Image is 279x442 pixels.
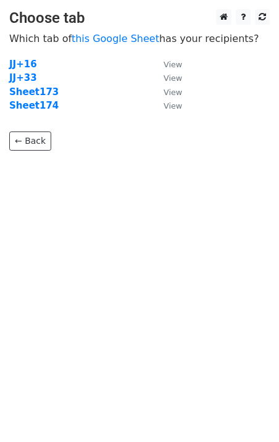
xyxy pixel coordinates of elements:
[9,72,37,83] a: JJ+33
[9,86,59,98] a: Sheet173
[9,59,37,70] a: JJ+16
[9,32,270,45] p: Which tab of has your recipients?
[9,9,270,27] h3: Choose tab
[151,100,182,111] a: View
[9,100,59,111] a: Sheet174
[164,88,182,97] small: View
[72,33,159,44] a: this Google Sheet
[164,101,182,111] small: View
[151,59,182,70] a: View
[164,60,182,69] small: View
[151,86,182,98] a: View
[9,131,51,151] a: ← Back
[151,72,182,83] a: View
[164,73,182,83] small: View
